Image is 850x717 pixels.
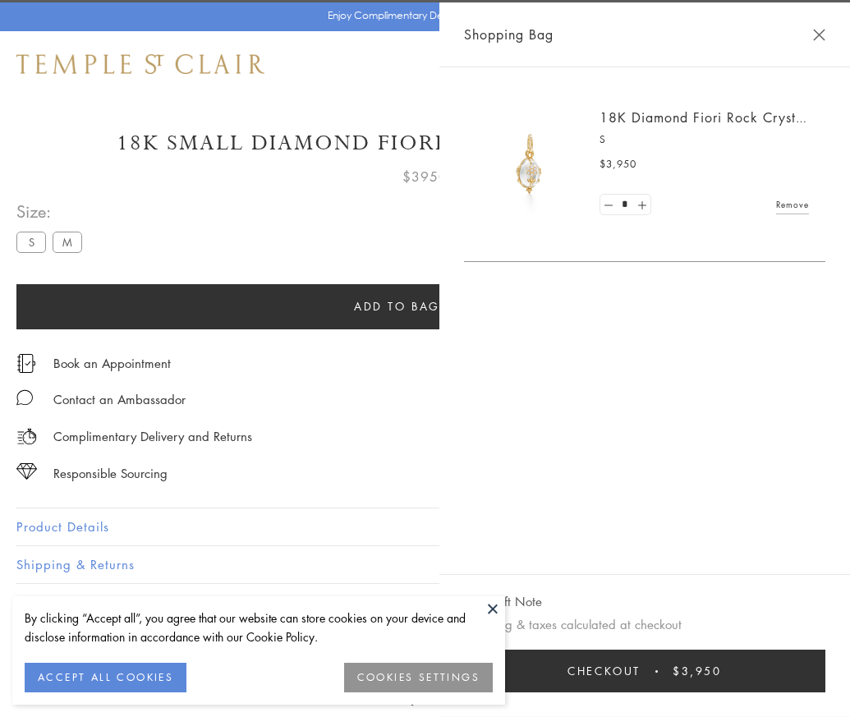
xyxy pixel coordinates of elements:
[813,29,825,41] button: Close Shopping Bag
[600,156,636,172] span: $3,950
[16,284,778,329] button: Add to bag
[53,354,171,372] a: Book an Appointment
[633,195,650,215] a: Set quantity to 2
[16,389,33,406] img: MessageIcon-01_2.svg
[25,609,493,646] div: By clicking “Accept all”, you agree that our website can store cookies on your device and disclos...
[402,166,448,187] span: $3950
[16,426,37,447] img: icon_delivery.svg
[53,232,82,252] label: M
[567,662,641,680] span: Checkout
[53,389,186,410] div: Contact an Ambassador
[16,129,834,158] h1: 18K Small Diamond Fiori Rock Crystal Amulet
[16,232,46,252] label: S
[344,663,493,692] button: COOKIES SETTINGS
[16,546,834,583] button: Shipping & Returns
[673,662,722,680] span: $3,950
[600,195,617,215] a: Set quantity to 0
[464,591,542,612] button: Add Gift Note
[25,663,186,692] button: ACCEPT ALL COOKIES
[53,426,252,447] p: Complimentary Delivery and Returns
[464,650,825,692] button: Checkout $3,950
[16,508,834,545] button: Product Details
[16,198,89,225] span: Size:
[53,463,168,484] div: Responsible Sourcing
[16,354,36,373] img: icon_appointment.svg
[776,195,809,214] a: Remove
[480,115,579,214] img: P51889-E11FIORI
[464,24,554,45] span: Shopping Bag
[600,131,809,148] p: S
[354,297,440,315] span: Add to bag
[328,7,514,24] p: Enjoy Complimentary Delivery & Returns
[464,614,825,635] p: Shipping & taxes calculated at checkout
[16,584,834,621] button: Gifting
[16,54,264,74] img: Temple St. Clair
[16,463,37,480] img: icon_sourcing.svg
